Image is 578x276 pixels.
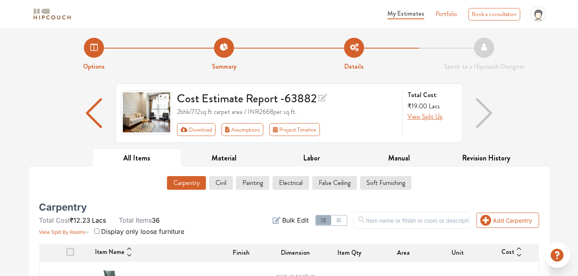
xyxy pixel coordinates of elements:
[268,149,355,167] button: Labor
[452,248,464,258] span: Unit
[101,227,184,235] span: Display only loose furniture
[177,90,398,106] h3: Cost Estimate Report - 63882
[209,176,233,190] button: Civil
[360,176,411,190] button: Soft Furnishing
[387,9,424,18] span: My Estimates
[442,149,530,167] button: Revision History
[444,62,525,71] strong: Speak to a Hipcouch Designer
[181,149,268,167] button: Material
[273,215,309,225] button: Bulk Edit
[269,123,320,136] button: Project Timeline
[177,123,216,136] button: Download
[407,90,456,100] strong: Total Cost:
[281,248,310,258] span: Dimension
[32,7,72,21] img: logo-horizontal.svg
[355,149,443,167] button: Manual
[476,98,492,128] img: arrow right
[121,90,172,134] img: gallery
[344,62,364,71] strong: Details
[407,112,443,121] span: View Split Up
[212,62,236,71] strong: Summary
[354,212,470,229] input: Item name or finish or room or description
[312,176,357,190] button: False Ceiling
[39,225,90,236] button: View Split By Rooms
[407,112,443,122] button: View Split Up
[177,123,326,136] div: First group
[32,5,72,23] span: logo-horizontal.svg
[119,215,160,225] li: 36
[501,247,514,258] span: Cost
[468,8,520,20] div: Book a consultation
[222,123,263,136] button: Assumptions
[177,123,398,136] div: Toolbar with button groups
[436,9,457,19] a: Portfolio
[119,216,152,224] span: Total Items
[177,107,398,117] div: 2bhk / 712 sq.ft carpet area / INR 2668 per sq.ft.
[397,248,410,258] span: Area
[429,101,440,111] span: Lacs
[92,216,106,224] span: Lacs
[70,216,90,224] span: ₹12.23
[233,248,250,258] span: Finish
[39,229,85,235] span: View Split By Rooms
[39,204,87,211] h5: Carpentry
[236,176,269,190] button: Painting
[282,215,309,225] span: Bulk Edit
[93,149,181,167] button: All Items
[167,176,206,190] button: Carpentry
[83,62,105,71] strong: Options
[407,101,427,111] span: ₹19.00
[95,247,124,258] span: Item Name
[39,216,70,224] span: Total Cost
[86,98,102,128] img: arrow left
[338,248,361,258] span: Item Qty
[476,213,539,228] button: Add Carpentry
[273,176,309,190] button: Electrical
